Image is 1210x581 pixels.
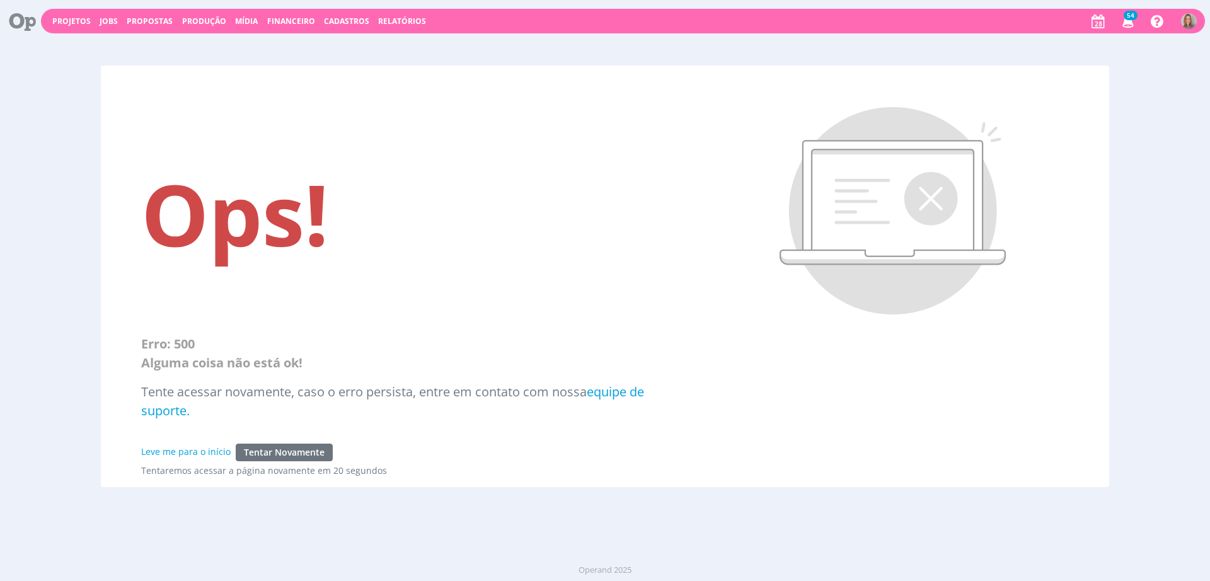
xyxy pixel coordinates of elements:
a: Produção [182,16,226,26]
img: A [1181,13,1197,29]
button: Projetos [49,16,95,26]
button: A [1180,10,1197,32]
button: Tentar Novamente [236,444,333,461]
a: Mídia [235,16,258,26]
a: Leve me para o início [141,446,231,457]
div: Tente acessar novamente, caso o erro persista, entre em contato com nossa [141,372,681,420]
button: Produção [178,16,230,26]
span: 54 [1124,11,1138,20]
button: Mídia [231,16,262,26]
a: Relatórios [378,16,426,26]
button: 54 [1114,10,1140,33]
a: Jobs [100,16,118,26]
div: Tentaremos acessar a página novamente em 20 segundos [141,464,681,477]
span: Propostas [127,16,173,26]
a: Projetos [52,16,91,26]
button: Relatórios [374,16,430,26]
button: Jobs [96,16,122,26]
button: Propostas [123,16,176,26]
img: Erro: 500 [778,106,1008,317]
button: Cadastros [320,16,373,26]
h1: Ops! [141,163,681,265]
span: Cadastros [324,16,369,26]
a: Financeiro [267,16,315,26]
span: Erro: 500 Alguma coisa não está ok! [141,335,302,371]
button: Financeiro [263,16,319,26]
